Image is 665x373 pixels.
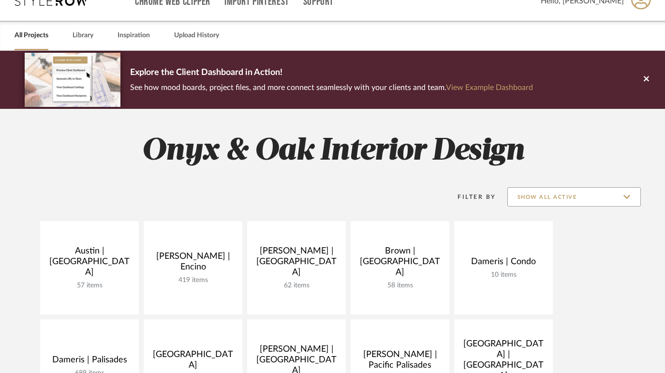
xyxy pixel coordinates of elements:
div: Dameris | Palisades [48,355,131,369]
img: d5d033c5-7b12-40c2-a960-1ecee1989c38.png [25,53,120,106]
div: Dameris | Condo [462,256,545,271]
a: All Projects [15,29,48,42]
p: Explore the Client Dashboard in Action! [130,65,533,81]
div: 62 items [255,282,338,290]
div: 58 items [358,282,442,290]
a: View Example Dashboard [446,84,533,91]
div: 57 items [48,282,131,290]
a: Inspiration [118,29,150,42]
div: Brown | [GEOGRAPHIC_DATA] [358,246,442,282]
div: [PERSON_NAME] | [GEOGRAPHIC_DATA] [255,246,338,282]
div: [PERSON_NAME] | Encino [151,251,235,276]
div: Austin | [GEOGRAPHIC_DATA] [48,246,131,282]
div: 419 items [151,276,235,284]
p: See how mood boards, project files, and more connect seamlessly with your clients and team. [130,81,533,94]
a: Library [73,29,93,42]
a: Upload History [174,29,219,42]
div: 10 items [462,271,545,279]
div: Filter By [445,192,496,202]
